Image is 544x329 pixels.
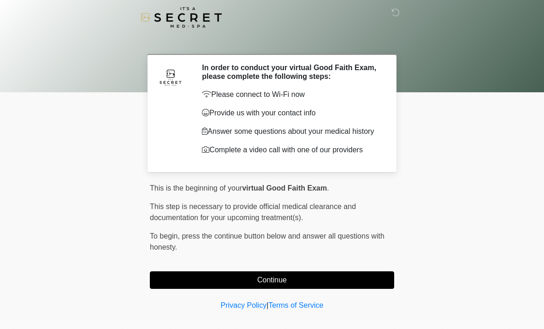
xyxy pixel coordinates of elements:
span: This is the beginning of your [150,184,242,192]
span: . [327,184,329,192]
strong: virtual Good Faith Exam [242,184,327,192]
img: Agent Avatar [157,63,184,91]
span: This step is necessary to provide official medical clearance and documentation for your upcoming ... [150,203,356,221]
h1: ‎ ‎ [143,33,401,50]
span: To begin, [150,232,182,240]
a: Terms of Service [268,301,323,309]
h2: In order to conduct your virtual Good Faith Exam, please complete the following steps: [202,63,380,81]
a: | [266,301,268,309]
span: press the continue button below and answer all questions with honesty. [150,232,384,251]
p: Answer some questions about your medical history [202,126,380,137]
p: Provide us with your contact info [202,108,380,119]
img: It's A Secret Med Spa Logo [141,7,222,28]
p: Complete a video call with one of our providers [202,144,380,156]
p: Please connect to Wi-Fi now [202,89,380,100]
button: Continue [150,271,394,289]
a: Privacy Policy [221,301,267,309]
